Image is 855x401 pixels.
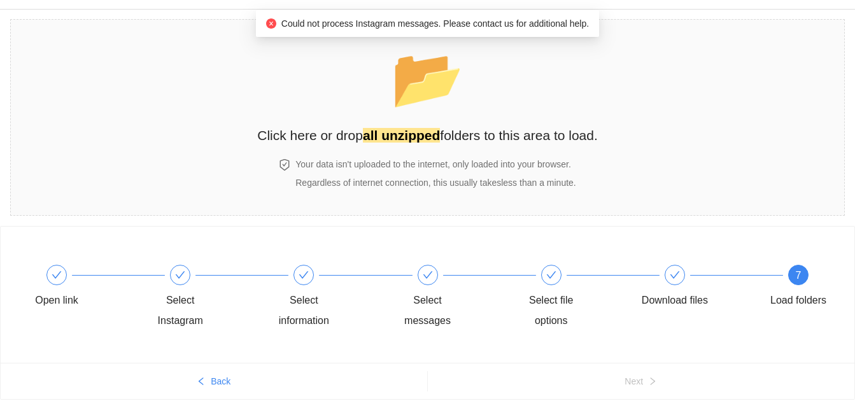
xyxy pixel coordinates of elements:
span: 7 [796,270,802,281]
span: Could not process Instagram messages. Please contact us for additional help. [281,18,589,29]
span: check [299,270,309,280]
div: Download files [642,290,708,311]
div: Open link [35,290,78,311]
button: Nextright [428,371,855,391]
div: 7Load folders [761,265,835,311]
button: leftBack [1,371,427,391]
h4: Your data isn't uploaded to the internet, only loaded into your browser. [295,157,576,171]
span: Back [211,374,230,388]
h2: Click here or drop folders to this area to load. [257,125,598,146]
span: Regardless of internet connection, this usually takes less than a minute . [295,178,576,188]
div: Select Instagram [143,290,217,331]
div: Load folders [770,290,826,311]
span: check [175,270,185,280]
div: Download files [638,265,761,311]
span: check [546,270,556,280]
div: Open link [20,265,143,311]
div: Select file options [514,265,638,331]
div: Select information [267,290,341,331]
div: Select messages [391,290,465,331]
span: check [52,270,62,280]
span: safety-certificate [279,159,290,171]
span: folder [391,46,464,111]
strong: all unzipped [363,128,440,143]
span: check [670,270,680,280]
div: Select information [267,265,390,331]
div: Select Instagram [143,265,267,331]
div: Select file options [514,290,588,331]
div: Select messages [391,265,514,331]
span: close-circle [266,18,276,29]
span: check [423,270,433,280]
span: left [197,377,206,387]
